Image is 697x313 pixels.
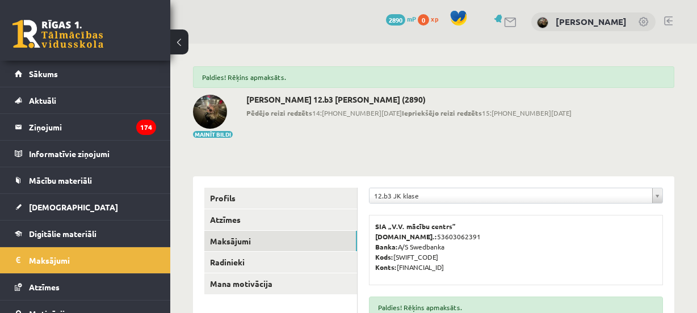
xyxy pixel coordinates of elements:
[29,282,60,292] span: Atzīmes
[374,188,648,203] span: 12.b3 JK klase
[431,14,438,23] span: xp
[375,221,657,272] p: 53603062391 A/S Swedbanka [SWIFT_CODE] [FINANCIAL_ID]
[204,252,357,273] a: Radinieki
[375,263,397,272] b: Konts:
[204,273,357,294] a: Mana motivācija
[386,14,416,23] a: 2890 mP
[193,66,674,88] div: Paldies! Rēķins apmaksāts.
[556,16,627,27] a: [PERSON_NAME]
[15,141,156,167] a: Informatīvie ziņojumi
[15,87,156,113] a: Aktuāli
[375,222,456,231] b: SIA „V.V. mācību centrs”
[136,120,156,135] i: 174
[15,247,156,273] a: Maksājumi
[29,247,156,273] legend: Maksājumi
[29,229,96,239] span: Digitālie materiāli
[15,194,156,220] a: [DEMOGRAPHIC_DATA]
[15,221,156,247] a: Digitālie materiāli
[418,14,429,26] span: 0
[29,175,92,185] span: Mācību materiāli
[29,95,56,105] span: Aktuāli
[15,274,156,300] a: Atzīmes
[370,188,662,203] a: 12.b3 JK klase
[204,231,357,252] a: Maksājumi
[375,242,398,251] b: Banka:
[12,20,103,48] a: Rīgas 1. Tālmācības vidusskola
[375,232,437,241] b: [DOMAIN_NAME].:
[193,131,233,138] button: Mainīt bildi
[29,202,118,212] span: [DEMOGRAPHIC_DATA]
[418,14,444,23] a: 0 xp
[15,61,156,87] a: Sākums
[15,167,156,193] a: Mācību materiāli
[402,108,482,117] b: Iepriekšējo reizi redzēts
[246,95,572,104] h2: [PERSON_NAME] 12.b3 [PERSON_NAME] (2890)
[204,209,357,230] a: Atzīmes
[29,114,156,140] legend: Ziņojumi
[537,17,548,28] img: Diāna Janeta Snahovska
[246,108,312,117] b: Pēdējo reizi redzēts
[29,69,58,79] span: Sākums
[15,114,156,140] a: Ziņojumi174
[204,188,357,209] a: Profils
[246,108,572,118] span: 14:[PHONE_NUMBER][DATE] 15:[PHONE_NUMBER][DATE]
[375,252,393,261] b: Kods:
[407,14,416,23] span: mP
[29,141,156,167] legend: Informatīvie ziņojumi
[386,14,405,26] span: 2890
[193,95,227,129] img: Diāna Janeta Snahovska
